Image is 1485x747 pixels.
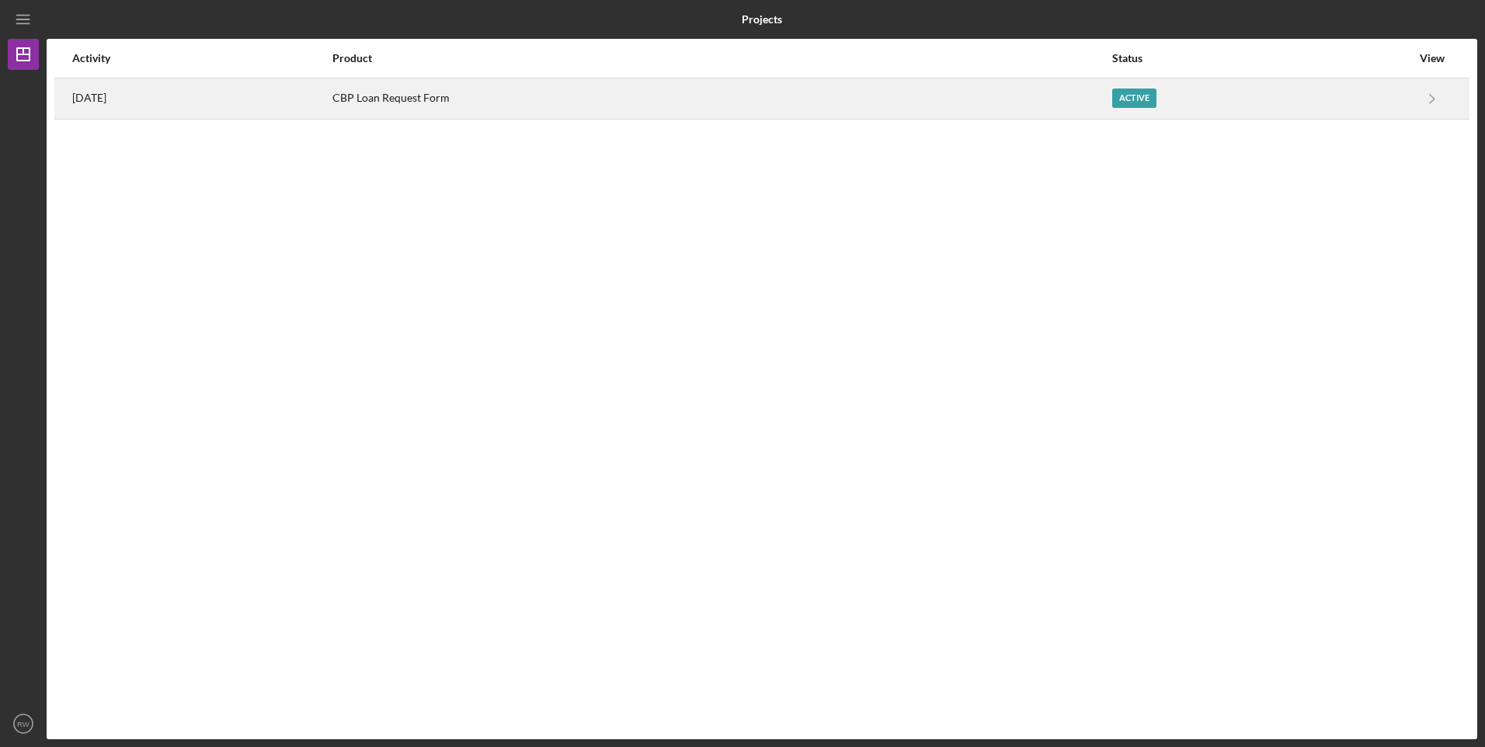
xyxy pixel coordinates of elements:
[8,708,39,739] button: RW
[1112,52,1411,64] div: Status
[332,52,1111,64] div: Product
[332,79,1111,118] div: CBP Loan Request Form
[17,720,30,728] text: RW
[72,52,331,64] div: Activity
[1112,89,1156,108] div: Active
[1413,52,1452,64] div: View
[742,13,782,26] b: Projects
[72,92,106,104] time: 2025-07-28 16:23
